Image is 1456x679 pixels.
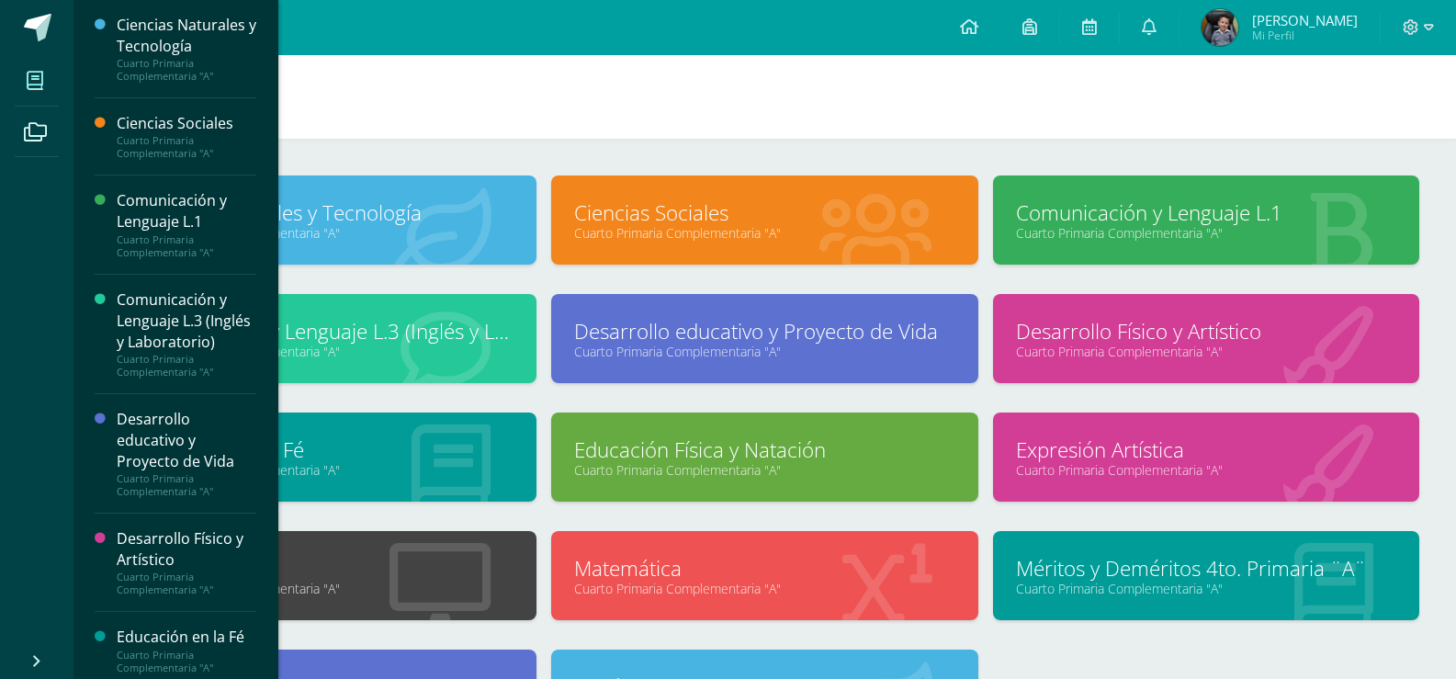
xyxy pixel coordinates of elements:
a: Cuarto Primaria Complementaria "A" [1016,461,1396,479]
div: Cuarto Primaria Complementaria "A" [117,57,256,83]
a: Educación en la Fé [133,436,514,464]
div: Comunicación y Lenguaje L.1 [117,190,256,232]
a: Desarrollo Físico y Artístico [1016,317,1396,345]
a: Méritos y Deméritos 4to. Primaria ¨A¨ [1016,554,1396,583]
a: Ciencias Sociales [574,198,954,227]
a: Desarrollo educativo y Proyecto de VidaCuarto Primaria Complementaria "A" [117,409,256,498]
a: Cuarto Primaria Complementaria "A" [133,224,514,242]
a: Desarrollo educativo y Proyecto de Vida [574,317,954,345]
a: Cuarto Primaria Complementaria "A" [1016,224,1396,242]
div: Desarrollo Físico y Artístico [117,528,256,571]
div: Cuarto Primaria Complementaria "A" [117,571,256,596]
a: Informática [133,554,514,583]
span: [PERSON_NAME] [1252,11,1358,29]
div: Cuarto Primaria Complementaria "A" [117,472,256,498]
a: Cuarto Primaria Complementaria "A" [574,224,954,242]
div: Cuarto Primaria Complementaria "A" [117,649,256,674]
a: Cuarto Primaria Complementaria "A" [133,343,514,360]
a: Expresión Artística [1016,436,1396,464]
a: Desarrollo Físico y ArtísticoCuarto Primaria Complementaria "A" [117,528,256,596]
a: Cuarto Primaria Complementaria "A" [1016,580,1396,597]
div: Ciencias Naturales y Tecnología [117,15,256,57]
div: Ciencias Sociales [117,113,256,134]
a: Educación Física y Natación [574,436,954,464]
div: Cuarto Primaria Complementaria "A" [117,353,256,379]
a: Comunicación y Lenguaje L.3 (Inglés y Laboratorio)Cuarto Primaria Complementaria "A" [117,289,256,379]
a: Cuarto Primaria Complementaria "A" [133,580,514,597]
a: Educación en la FéCuarto Primaria Complementaria "A" [117,627,256,673]
a: Ciencias SocialesCuarto Primaria Complementaria "A" [117,113,256,160]
div: Cuarto Primaria Complementaria "A" [117,134,256,160]
a: Cuarto Primaria Complementaria "A" [574,461,954,479]
div: Cuarto Primaria Complementaria "A" [117,233,256,259]
a: Ciencias Naturales y TecnologíaCuarto Primaria Complementaria "A" [117,15,256,83]
div: Comunicación y Lenguaje L.3 (Inglés y Laboratorio) [117,289,256,353]
div: Desarrollo educativo y Proyecto de Vida [117,409,256,472]
a: Cuarto Primaria Complementaria "A" [133,461,514,479]
a: Ciencias Naturales y Tecnología [133,198,514,227]
img: 8d8d3013cc8cda2a2bc87b65bf804020.png [1202,9,1238,46]
span: Mi Perfil [1252,28,1358,43]
div: Educación en la Fé [117,627,256,648]
a: Comunicación y Lenguaje L.1 [1016,198,1396,227]
a: Comunicación y Lenguaje L.3 (Inglés y Laboratorio) [133,317,514,345]
a: Comunicación y Lenguaje L.1Cuarto Primaria Complementaria "A" [117,190,256,258]
a: Cuarto Primaria Complementaria "A" [1016,343,1396,360]
a: Cuarto Primaria Complementaria "A" [574,343,954,360]
a: Matemática [574,554,954,583]
a: Cuarto Primaria Complementaria "A" [574,580,954,597]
